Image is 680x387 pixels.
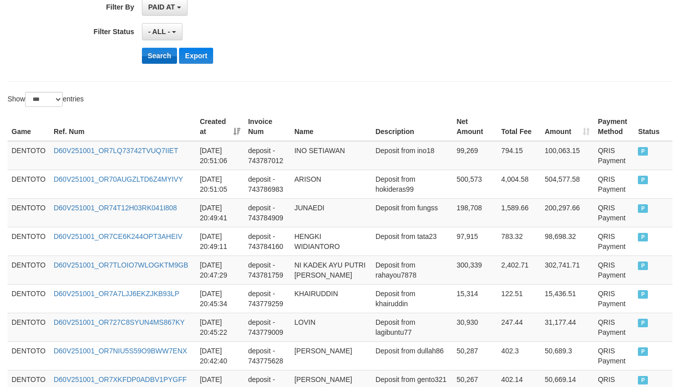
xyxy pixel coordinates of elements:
[290,198,372,227] td: JUNAEDI
[244,170,290,198] td: deposit - 743786983
[8,227,50,255] td: DENTOTO
[54,290,180,298] a: D60V251001_OR7A7LJJ6EKZJKB93LP
[452,313,497,341] td: 30,930
[497,227,541,255] td: 783.32
[142,48,178,64] button: Search
[244,284,290,313] td: deposit - 743779259
[290,141,372,170] td: INO SETIAWAN
[8,255,50,284] td: DENTOTO
[372,341,453,370] td: Deposit from dullah86
[290,170,372,198] td: ARISON
[638,347,648,356] span: PAID
[54,232,183,240] a: D60V251001_OR7CE6K244OPT3AHEIV
[594,313,634,341] td: QRIS Payment
[54,375,187,383] a: D60V251001_OR7XKFDP0ADBV1PYGFF
[8,313,50,341] td: DENTOTO
[638,176,648,184] span: PAID
[244,313,290,341] td: deposit - 743779009
[372,141,453,170] td: Deposit from ino18
[541,313,594,341] td: 31,177.44
[179,48,213,64] button: Export
[638,376,648,384] span: PAID
[541,284,594,313] td: 15,436.51
[8,112,50,141] th: Game
[452,112,497,141] th: Net Amount
[634,112,672,141] th: Status
[244,341,290,370] td: deposit - 743775628
[452,198,497,227] td: 198,708
[196,341,244,370] td: [DATE] 20:42:40
[54,175,183,183] a: D60V251001_OR70AUGZLTD6Z4MYIVY
[638,319,648,327] span: PAID
[638,204,648,213] span: PAID
[594,112,634,141] th: Payment Method
[541,170,594,198] td: 504,577.58
[497,170,541,198] td: 4,004.58
[244,141,290,170] td: deposit - 743787012
[452,284,497,313] td: 15,314
[452,341,497,370] td: 50,287
[244,255,290,284] td: deposit - 743781759
[290,227,372,255] td: HENGKI WIDIANTORO
[290,313,372,341] td: LOVIN
[594,170,634,198] td: QRIS Payment
[8,284,50,313] td: DENTOTO
[8,198,50,227] td: DENTOTO
[196,170,244,198] td: [DATE] 20:51:05
[54,261,188,269] a: D60V251001_OR7TLOIO7WLOGKTM9GB
[290,255,372,284] td: NI KADEK AYU PUTRI [PERSON_NAME]
[497,112,541,141] th: Total Fee
[244,198,290,227] td: deposit - 743784909
[196,313,244,341] td: [DATE] 20:45:22
[244,227,290,255] td: deposit - 743784160
[8,170,50,198] td: DENTOTO
[25,92,63,107] select: Showentries
[594,198,634,227] td: QRIS Payment
[372,227,453,255] td: Deposit from tata23
[638,147,648,156] span: PAID
[54,204,177,212] a: D60V251001_OR74T12H03RK041I808
[8,92,84,107] label: Show entries
[541,141,594,170] td: 100,063.15
[290,284,372,313] td: KHAIRUDDIN
[541,227,594,255] td: 98,698.32
[196,284,244,313] td: [DATE] 20:45:34
[196,255,244,284] td: [DATE] 20:47:29
[497,198,541,227] td: 1,589.66
[452,170,497,198] td: 500,573
[54,318,185,326] a: D60V251001_OR727C8SYUN4MS867KY
[497,341,541,370] td: 402.3
[452,141,497,170] td: 99,269
[290,112,372,141] th: Name
[290,341,372,370] td: [PERSON_NAME]
[541,112,594,141] th: Amount: activate to sort column ascending
[638,290,648,299] span: PAID
[148,28,171,36] span: - ALL -
[497,313,541,341] td: 247.44
[594,255,634,284] td: QRIS Payment
[594,227,634,255] td: QRIS Payment
[497,284,541,313] td: 122.51
[594,284,634,313] td: QRIS Payment
[541,255,594,284] td: 302,741.71
[142,23,183,40] button: - ALL -
[452,227,497,255] td: 97,915
[372,313,453,341] td: Deposit from lagibuntu77
[372,112,453,141] th: Description
[497,255,541,284] td: 2,402.71
[541,198,594,227] td: 200,297.66
[8,141,50,170] td: DENTOTO
[196,112,244,141] th: Created at: activate to sort column ascending
[50,112,196,141] th: Ref. Num
[372,170,453,198] td: Deposit from hokideras99
[497,141,541,170] td: 794.15
[196,198,244,227] td: [DATE] 20:49:41
[638,262,648,270] span: PAID
[372,198,453,227] td: Deposit from fungss
[54,347,187,355] a: D60V251001_OR7NIU5S59O9BWW7ENX
[594,141,634,170] td: QRIS Payment
[8,341,50,370] td: DENTOTO
[148,3,175,11] span: PAID AT
[541,341,594,370] td: 50,689.3
[196,141,244,170] td: [DATE] 20:51:06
